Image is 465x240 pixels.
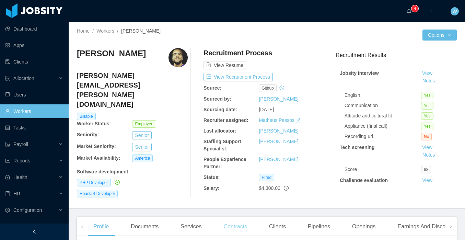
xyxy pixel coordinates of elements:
[421,112,433,120] span: Yes
[77,132,99,137] b: Seniority:
[77,169,130,174] b: Software development :
[5,76,10,81] i: icon: solution
[259,84,276,92] span: github
[5,55,63,69] a: icon: auditClients
[115,180,120,185] i: icon: check-circle
[449,225,452,228] i: icon: right
[420,151,438,159] button: Notes
[302,217,336,236] div: Pipelines
[204,185,220,191] b: Salary:
[414,5,416,12] p: 4
[345,102,421,109] div: Communication
[125,217,164,236] div: Documents
[5,104,63,118] a: icon: userWorkers
[13,207,42,213] span: Configuration
[264,217,291,236] div: Clients
[407,9,411,13] i: icon: bell
[132,131,151,139] button: Senior
[259,96,298,102] a: [PERSON_NAME]
[345,123,421,130] div: Appliance (final call)
[13,174,27,180] span: Health
[77,190,118,197] span: ReactJS Developer
[259,107,274,112] span: [DATE]
[345,92,421,99] div: English
[13,141,28,147] span: Payroll
[259,139,298,144] a: [PERSON_NAME]
[5,191,10,196] i: icon: book
[420,77,438,85] button: Notes
[259,128,298,134] a: [PERSON_NAME]
[114,180,120,185] a: icon: check-circle
[259,174,274,181] span: Hired
[96,28,114,34] a: Workers
[421,92,433,99] span: Yes
[77,28,90,34] a: Home
[175,217,207,236] div: Services
[421,133,432,140] span: No
[204,96,231,102] b: Sourced by:
[132,155,153,162] span: America
[420,70,435,76] a: View
[259,117,294,123] a: Matheus Passos
[204,117,248,123] b: Recruiter assigned:
[77,48,146,59] h3: [PERSON_NAME]
[13,191,20,196] span: HR
[5,208,10,213] i: icon: setting
[218,217,253,236] div: Contracts
[340,70,379,76] strong: Jobsity interview
[5,158,10,163] i: icon: line-chart
[204,85,221,91] b: Source:
[422,30,457,41] button: Optionsicon: down
[77,179,111,186] span: PHP Developer
[13,158,30,163] span: Reports
[81,225,84,228] i: icon: left
[452,7,457,15] span: W
[279,85,284,90] i: icon: history
[132,120,156,128] span: Employee
[420,145,435,150] a: View
[392,217,461,236] div: Earnings And Discounts
[345,112,421,119] div: Attitude and cultural fit
[92,28,94,34] span: /
[204,174,220,180] b: Status:
[429,9,433,13] i: icon: plus
[5,121,63,135] a: icon: profileTasks
[88,217,114,236] div: Profile
[117,28,118,34] span: /
[5,22,63,36] a: icon: pie-chartDashboard
[204,73,273,81] button: icon: exportView Recruitment Process
[284,186,289,191] span: info-circle
[259,157,298,162] a: [PERSON_NAME]
[340,145,375,150] strong: Tech screening
[5,175,10,180] i: icon: medicine-box
[411,5,418,12] sup: 4
[5,88,63,102] a: icon: robotUsers
[204,139,241,151] b: Staffing Support Specialist:
[204,61,246,69] button: icon: file-textView Resume
[345,133,421,140] div: Recording url
[420,178,435,183] a: View
[296,118,301,123] i: icon: edit
[121,28,161,34] span: [PERSON_NAME]
[421,123,433,130] span: Yes
[347,217,381,236] div: Openings
[340,178,388,183] strong: Challenge evaluation
[5,142,10,147] i: icon: file-protect
[168,48,188,67] img: 646e237d-2788-4951-8858-4bc485838fca_6655f88f0eef3-400w.png
[77,71,188,109] h4: [PERSON_NAME][EMAIL_ADDRESS][PERSON_NAME][DOMAIN_NAME]
[204,74,273,80] a: icon: exportView Recruitment Process
[13,76,34,81] span: Allocation
[77,121,111,126] b: Worker Status:
[132,143,151,151] button: Senior
[204,107,237,112] b: Sourcing date:
[421,102,433,110] span: Yes
[259,185,280,191] span: $4,300.00
[5,38,63,52] a: icon: appstoreApps
[345,166,421,173] div: Score
[77,113,96,120] span: Billable
[204,157,246,169] b: People Experience Partner:
[421,166,431,173] span: 68
[336,51,457,59] h3: Recruitment Results
[77,144,116,149] b: Market Seniority:
[77,155,120,161] b: Market Availability:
